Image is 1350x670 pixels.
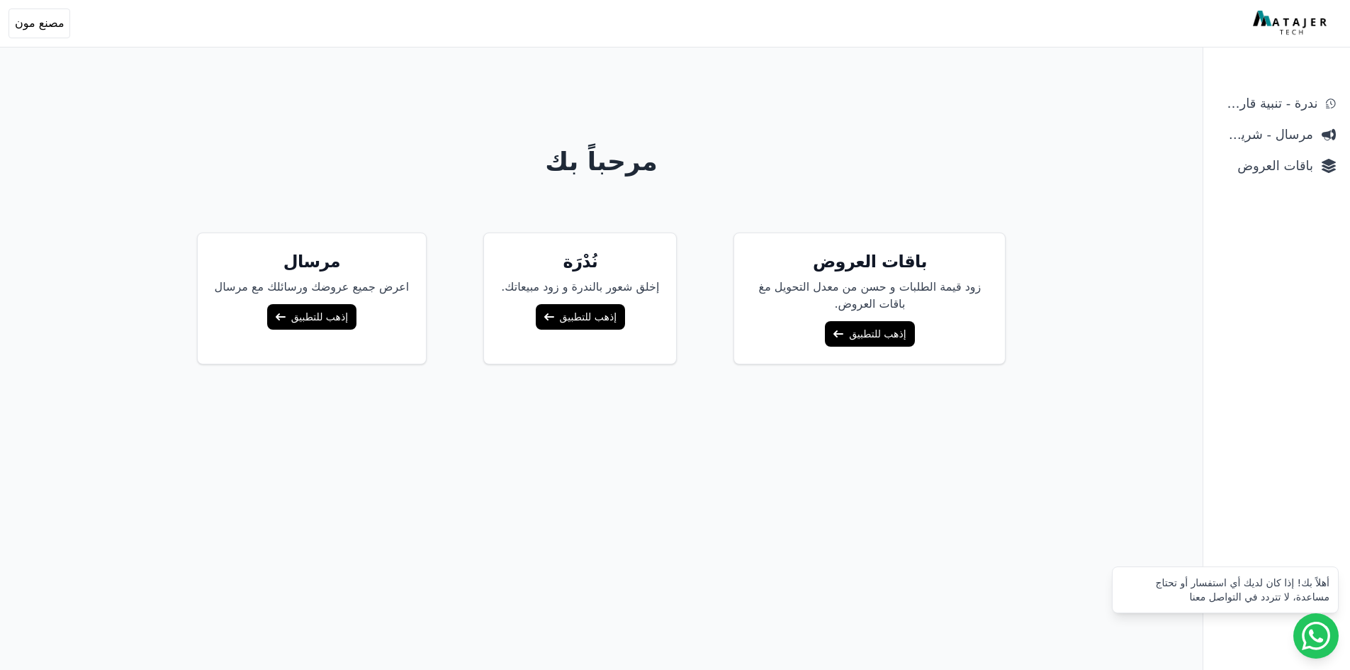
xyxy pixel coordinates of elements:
span: باقات العروض [1217,156,1313,176]
p: إخلق شعور بالندرة و زود مبيعاتك. [501,279,659,296]
span: ندرة - تنبية قارب علي النفاذ [1217,94,1317,113]
h5: مرسال [215,250,410,273]
h5: نُدْرَة [501,250,659,273]
button: مصنع مون [9,9,70,38]
img: MatajerTech Logo [1253,11,1330,36]
a: إذهب للتطبيق [825,321,914,347]
span: مرسال - شريط دعاية [1217,125,1313,145]
a: إذهب للتطبيق [267,304,356,330]
h5: باقات العروض [751,250,988,273]
p: زود قيمة الطلبات و حسن من معدل التحويل مغ باقات العروض. [751,279,988,313]
p: اعرض جميع عروضك ورسائلك مع مرسال [215,279,410,296]
h1: مرحباً بك [57,147,1146,176]
span: مصنع مون [15,15,64,32]
div: أهلاً بك! إذا كان لديك أي استفسار أو تحتاج مساعدة، لا تتردد في التواصل معنا [1121,576,1329,604]
a: إذهب للتطبيق [536,304,625,330]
